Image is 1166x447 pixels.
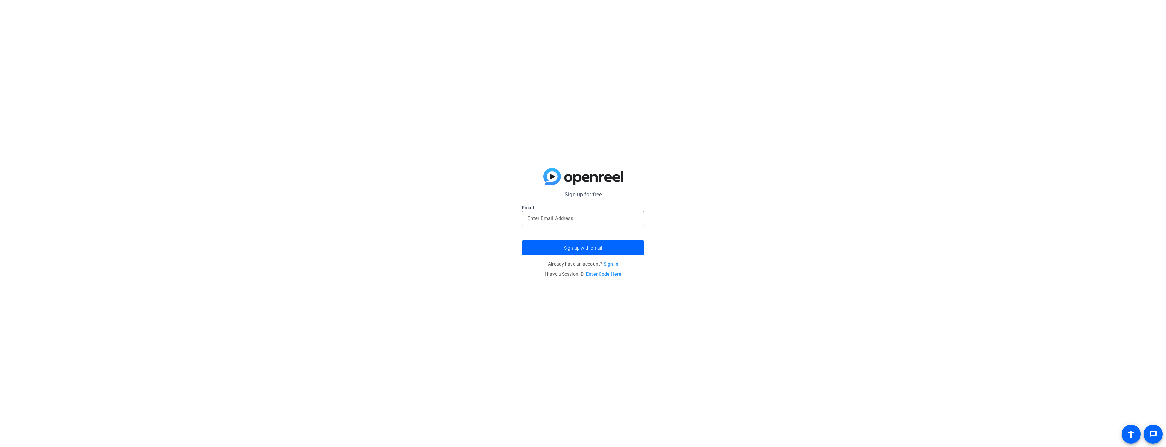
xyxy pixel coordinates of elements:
a: Enter Code Here [586,271,621,277]
span: Already have an account? [548,261,618,267]
mat-icon: message [1149,430,1157,438]
input: Enter Email Address [527,214,639,222]
img: blue-gradient.svg [543,168,623,186]
button: Sign up with email [522,240,644,255]
a: Sign in [604,261,618,267]
p: Sign up for free [522,191,644,199]
span: I have a Session ID. [545,271,621,277]
mat-icon: accessibility [1127,430,1135,438]
label: Email [522,204,644,211]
